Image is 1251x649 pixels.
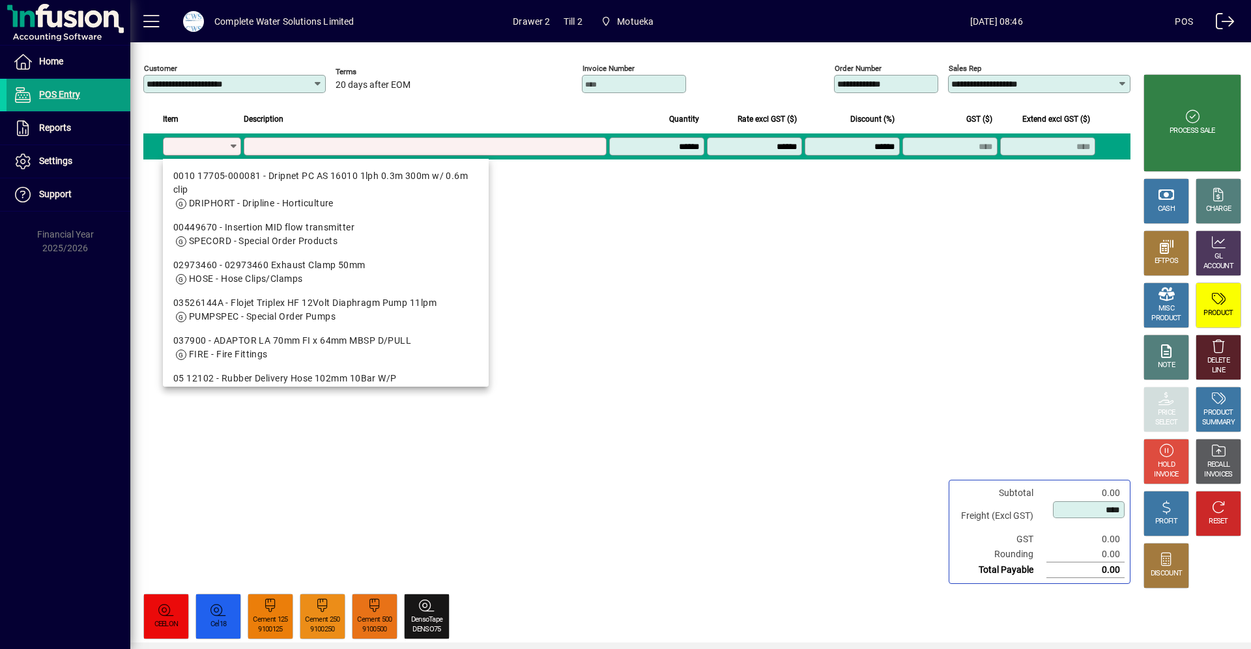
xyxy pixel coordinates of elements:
mat-label: Invoice number [582,64,635,73]
a: Reports [7,112,130,145]
div: POS [1175,11,1193,32]
div: CASH [1158,204,1175,214]
div: 0010 17705-000081 - Dripnet PC AS 16010 1lph 0.3m 300m w/ 0.6m clip [173,169,478,197]
div: PRICE [1158,408,1175,418]
span: DRIPHORT - Dripline - Horticulture [189,198,334,208]
span: Terms [336,68,414,76]
span: Motueka [617,11,654,32]
span: FIRE - Fire Fittings [189,349,268,359]
span: Discount (%) [850,112,895,126]
td: 0.00 [1046,532,1125,547]
button: Profile [173,10,214,33]
div: Cel18 [210,620,227,629]
span: HOSE - Hose Clips/Clamps [189,273,303,284]
span: Item [163,112,179,126]
div: 00449670 - Insertion MID flow transmitter [173,221,478,234]
div: INVOICES [1204,470,1232,480]
div: PRODUCT [1203,309,1233,318]
a: Settings [7,145,130,178]
div: RECALL [1207,460,1230,470]
span: Support [39,189,72,199]
div: NOTE [1158,361,1175,370]
div: DISCOUNT [1151,569,1182,579]
div: PROFIT [1155,517,1177,527]
div: PRODUCT [1203,408,1233,418]
div: RESET [1209,517,1228,527]
span: Reports [39,122,71,133]
div: SUMMARY [1202,418,1235,428]
div: 03526144A - Flojet Triplex HF 12Volt Diaphragm Pump 11lpm [173,296,478,310]
span: Quantity [669,112,699,126]
span: Till 2 [564,11,582,32]
div: Complete Water Solutions Limited [214,11,354,32]
mat-label: Order number [835,64,882,73]
td: Total Payable [955,562,1046,578]
span: Settings [39,156,72,166]
td: Rounding [955,547,1046,562]
span: POS Entry [39,89,80,100]
span: Rate excl GST ($) [738,112,797,126]
div: CEELON [154,620,179,629]
span: Home [39,56,63,66]
a: Logout [1206,3,1235,45]
div: MISC [1158,304,1174,314]
div: CHARGE [1206,204,1231,214]
span: Drawer 2 [513,11,550,32]
div: DensoTape [411,615,443,625]
div: HOLD [1158,460,1175,470]
div: SELECT [1155,418,1178,428]
div: DENSO75 [412,625,440,635]
span: Extend excl GST ($) [1022,112,1090,126]
span: Motueka [596,10,659,33]
td: Subtotal [955,486,1046,501]
td: 0.00 [1046,547,1125,562]
mat-option: 00449670 - Insertion MID flow transmitter [163,215,489,253]
div: 9100500 [362,625,386,635]
mat-label: Customer [144,64,177,73]
mat-option: 05 12102 - Rubber Delivery Hose 102mm 10Bar W/P [163,366,489,404]
div: ACCOUNT [1203,262,1233,271]
span: PUMPSPEC - Special Order Pumps [189,311,336,322]
span: GST ($) [966,112,992,126]
div: GL [1215,252,1223,262]
td: GST [955,532,1046,547]
mat-option: 03526144A - Flojet Triplex HF 12Volt Diaphragm Pump 11lpm [163,291,489,329]
div: 9100125 [258,625,282,635]
div: EFTPOS [1155,256,1179,266]
mat-option: 02973460 - 02973460 Exhaust Clamp 50mm [163,253,489,291]
div: Cement 250 [305,615,339,625]
mat-option: 037900 - ADAPTOR LA 70mm FI x 64mm MBSP D/PULL [163,329,489,366]
div: PROCESS SALE [1170,126,1215,136]
div: 037900 - ADAPTOR LA 70mm FI x 64mm MBSP D/PULL [173,334,478,348]
span: Description [244,112,283,126]
mat-label: Sales rep [949,64,981,73]
div: 05 12102 - Rubber Delivery Hose 102mm 10Bar W/P [173,372,478,385]
td: Freight (Excl GST) [955,501,1046,532]
div: 02973460 - 02973460 Exhaust Clamp 50mm [173,258,478,272]
td: 0.00 [1046,562,1125,578]
span: SPECORD - Special Order Products [189,236,338,246]
div: Cement 125 [253,615,287,625]
div: Cement 500 [357,615,392,625]
div: LINE [1212,366,1225,376]
a: Home [7,46,130,78]
td: 0.00 [1046,486,1125,501]
div: 9100250 [310,625,334,635]
a: Support [7,178,130,211]
mat-option: 0010 17705-000081 - Dripnet PC AS 16010 1lph 0.3m 300m w/ 0.6m clip [163,164,489,215]
div: PRODUCT [1151,314,1181,324]
span: [DATE] 08:46 [818,11,1175,32]
div: INVOICE [1154,470,1178,480]
span: 20 days after EOM [336,80,410,90]
div: DELETE [1207,356,1229,366]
